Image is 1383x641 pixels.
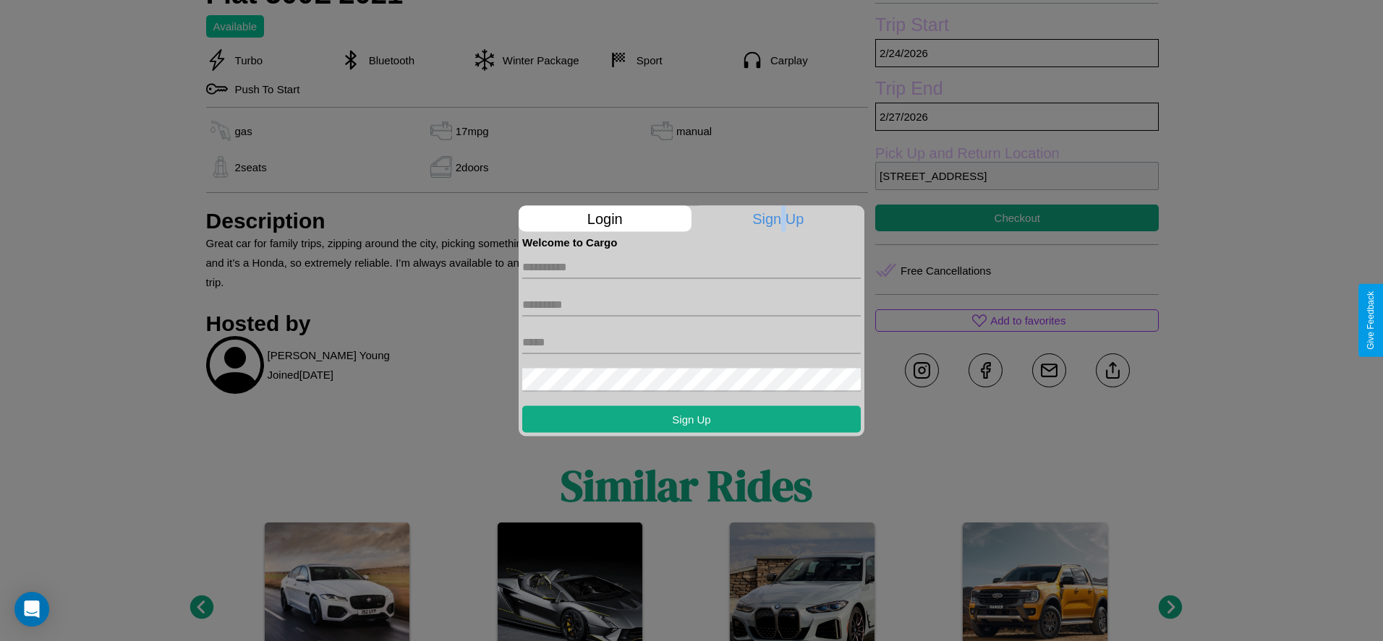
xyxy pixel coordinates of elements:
div: Open Intercom Messenger [14,592,49,627]
p: Sign Up [692,205,865,231]
div: Give Feedback [1366,291,1376,350]
button: Sign Up [522,405,861,432]
h4: Welcome to Cargo [522,236,861,248]
p: Login [519,205,691,231]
